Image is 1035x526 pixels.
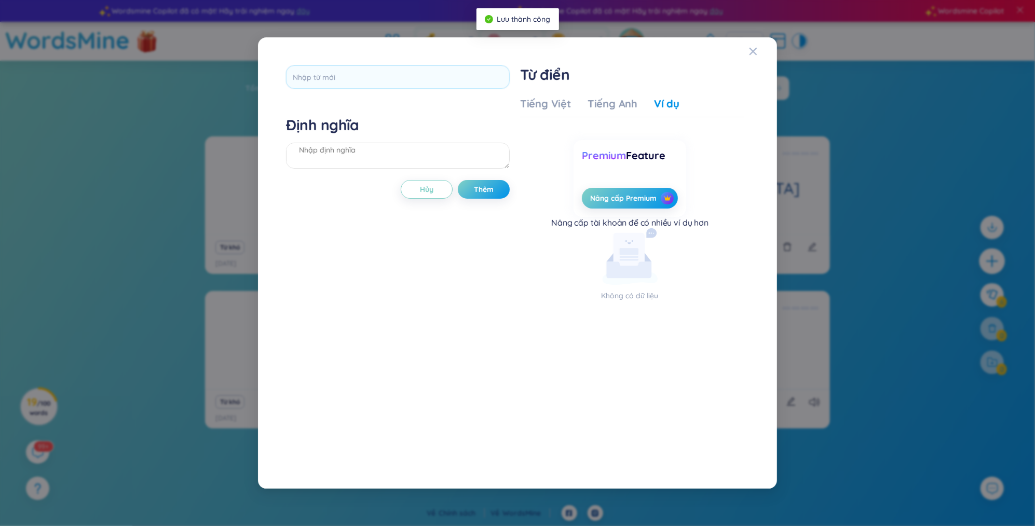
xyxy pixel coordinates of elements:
span: Nâng cấp Premium [590,193,657,203]
h1: Từ điển [520,65,744,84]
input: Nhập từ mới [286,65,510,89]
h4: Định nghĩa [286,116,510,134]
img: crown icon [664,195,671,202]
div: Feature [582,148,677,163]
div: Tiếng Việt [520,96,571,111]
div: Nâng cấp tài khoản để có nhiều ví dụ hơn [551,217,709,228]
div: Ví dụ [654,96,679,111]
p: Không có dữ liệu [520,290,740,301]
span: Premium [582,149,626,162]
button: Close [749,37,777,65]
span: Thêm [474,184,494,195]
div: Tiếng Anh [588,96,637,111]
span: check-circle [485,15,493,23]
span: Lưu thành công [497,15,551,24]
span: Hủy [420,184,433,195]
